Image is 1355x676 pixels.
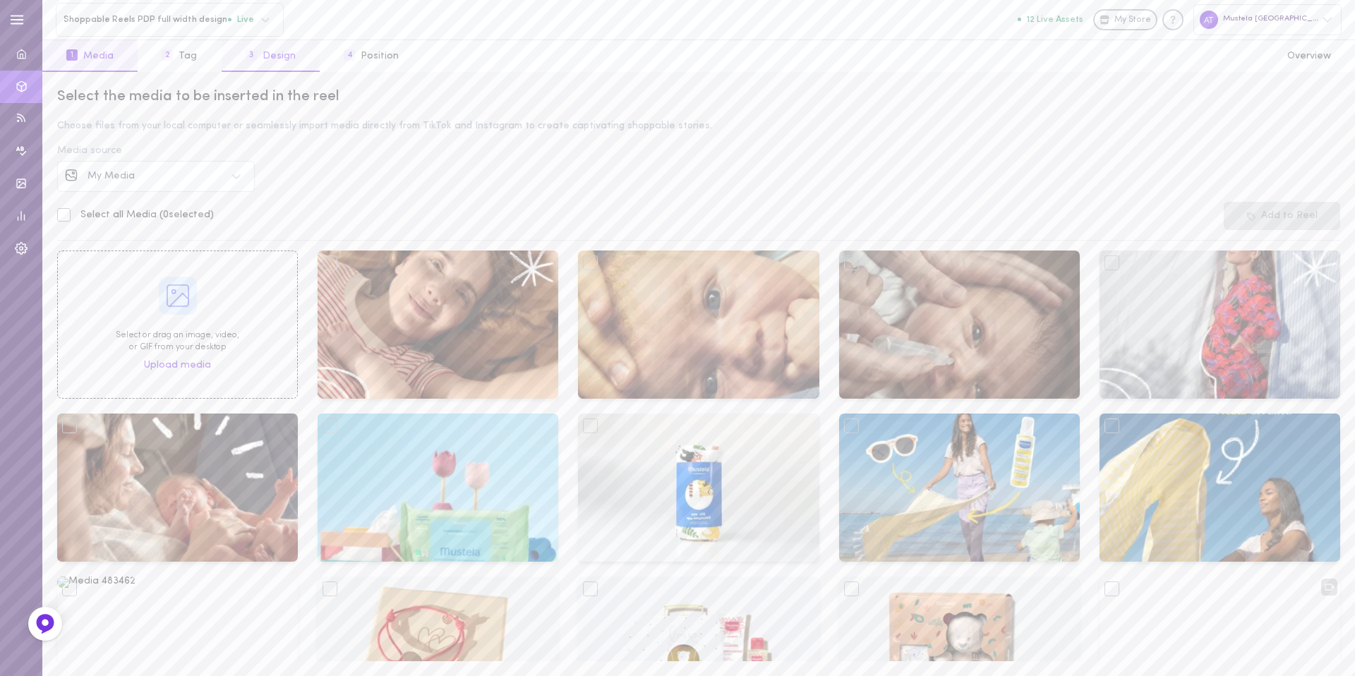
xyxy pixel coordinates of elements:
[42,40,138,72] button: 1Media
[162,49,173,61] span: 2
[1162,9,1184,30] div: Knowledge center
[839,251,1080,399] img: Media 485753
[65,169,78,181] img: social
[116,330,239,354] div: Select or drag an image, video, or GIF from your desktop
[1193,4,1342,35] div: Mustela [GEOGRAPHIC_DATA]
[1224,202,1340,230] button: Add to Reel
[578,414,819,562] img: Media 485460
[344,49,355,61] span: 4
[318,251,558,399] img: Media 485755
[228,15,254,24] span: Live
[1100,414,1340,562] img: Media 484672
[1100,251,1340,399] img: Media 485752
[318,414,558,562] img: Media 485750
[66,49,78,61] span: 1
[1018,15,1083,24] button: 12 Live Assets
[246,49,257,61] span: 3
[57,414,298,562] img: Media 485751
[64,14,228,25] span: Shoppable Reels PDP full width design
[1093,9,1157,30] a: My Store
[47,251,1350,661] div: Select or drag an image, video,or GIF from your desktopUpload mediaMedia 485755Media 485754Media ...
[88,171,135,181] span: My Media
[35,613,56,634] img: Feedback Button
[839,414,1080,562] img: Media 484673
[80,210,214,220] span: Select all Media ( 0 selected)
[578,251,819,399] img: Media 485754
[1263,40,1355,72] button: Overview
[57,146,1340,156] div: Media source
[57,121,1340,131] div: Choose files from your local computer or seamlessly import media directly from TikTok and Instagr...
[1018,15,1093,25] a: 12 Live Assets
[57,87,1340,107] div: Select the media to be inserted in the reel
[222,40,320,72] button: 3Design
[1114,14,1151,27] span: My Store
[320,40,423,72] button: 4Position
[138,40,221,72] button: 2Tag
[57,577,135,588] img: Media 483462
[144,358,211,373] span: Upload media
